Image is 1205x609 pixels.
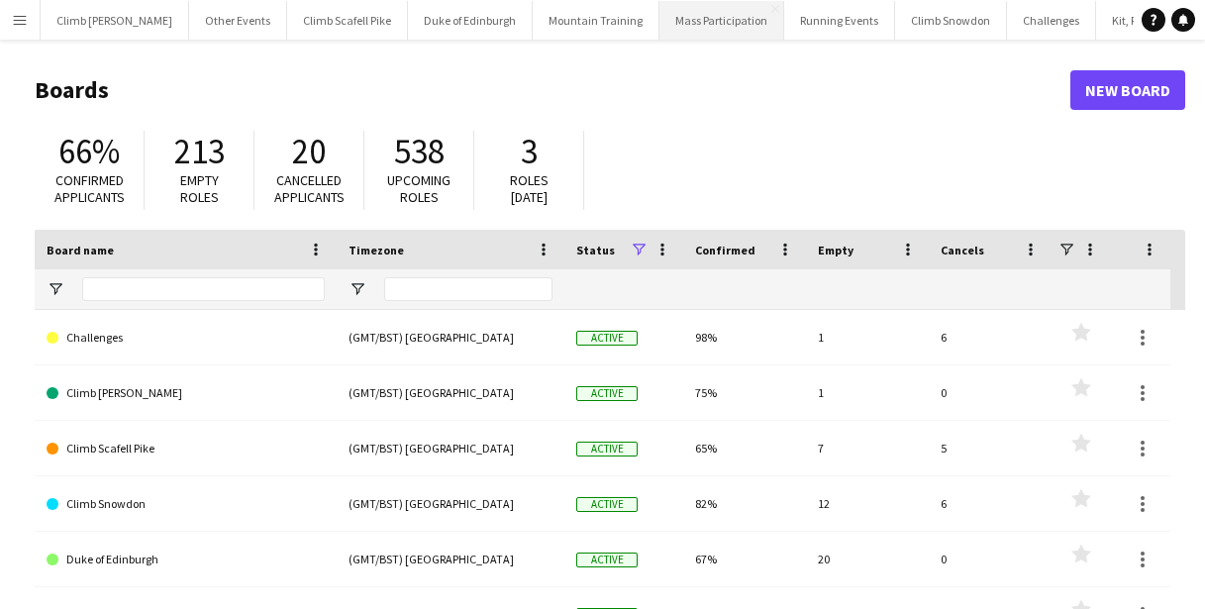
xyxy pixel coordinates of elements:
input: Timezone Filter Input [384,277,552,301]
span: 538 [394,130,445,173]
div: 82% [683,476,806,531]
div: 65% [683,421,806,475]
button: Climb Scafell Pike [287,1,408,40]
span: Upcoming roles [387,171,451,206]
button: Mountain Training [533,1,659,40]
span: Active [576,331,638,346]
span: 3 [521,130,538,173]
span: Timezone [349,243,404,257]
a: New Board [1070,70,1185,110]
div: (GMT/BST) [GEOGRAPHIC_DATA] [337,310,564,364]
span: Active [576,386,638,401]
div: 6 [929,476,1052,531]
span: Active [576,553,638,567]
span: Status [576,243,615,257]
div: 6 [929,310,1052,364]
span: Roles [DATE] [510,171,549,206]
button: Running Events [784,1,895,40]
span: Board name [47,243,114,257]
div: (GMT/BST) [GEOGRAPHIC_DATA] [337,365,564,420]
div: 5 [929,421,1052,475]
div: (GMT/BST) [GEOGRAPHIC_DATA] [337,532,564,586]
h1: Boards [35,75,1070,105]
div: 12 [806,476,929,531]
button: Other Events [189,1,287,40]
span: Empty [818,243,854,257]
span: Empty roles [180,171,219,206]
div: 1 [806,365,929,420]
a: Challenges [47,310,325,365]
button: Duke of Edinburgh [408,1,533,40]
a: Climb Scafell Pike [47,421,325,476]
button: Open Filter Menu [349,280,366,298]
button: Mass Participation [659,1,784,40]
div: 1 [806,310,929,364]
span: Active [576,497,638,512]
span: Cancels [941,243,984,257]
button: Climb Snowdon [895,1,1007,40]
div: (GMT/BST) [GEOGRAPHIC_DATA] [337,421,564,475]
a: Climb [PERSON_NAME] [47,365,325,421]
div: 75% [683,365,806,420]
div: 0 [929,365,1052,420]
div: (GMT/BST) [GEOGRAPHIC_DATA] [337,476,564,531]
div: 7 [806,421,929,475]
button: Open Filter Menu [47,280,64,298]
span: Confirmed applicants [54,171,125,206]
span: 20 [292,130,326,173]
div: 98% [683,310,806,364]
div: 20 [806,532,929,586]
span: 213 [174,130,225,173]
button: Challenges [1007,1,1096,40]
a: Duke of Edinburgh [47,532,325,587]
span: Active [576,442,638,457]
a: Climb Snowdon [47,476,325,532]
span: 66% [58,130,120,173]
div: 67% [683,532,806,586]
span: Confirmed [695,243,755,257]
input: Board name Filter Input [82,277,325,301]
div: 0 [929,532,1052,586]
button: Climb [PERSON_NAME] [41,1,189,40]
span: Cancelled applicants [274,171,345,206]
